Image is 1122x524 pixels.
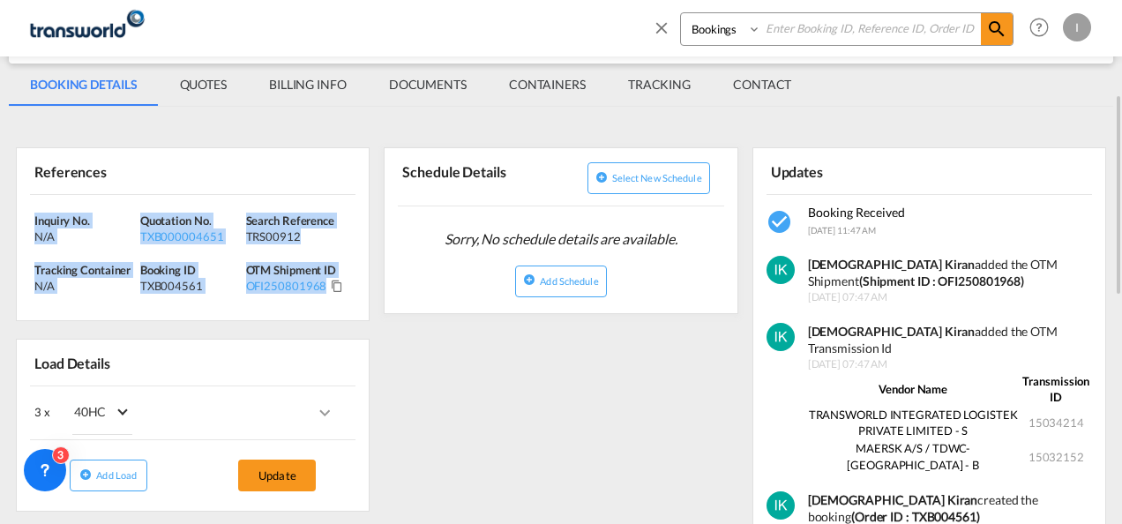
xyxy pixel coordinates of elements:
td: 15032152 [1019,439,1094,473]
strong: Vendor Name [879,382,947,396]
button: Update [238,460,316,491]
md-tab-item: QUOTES [159,64,248,106]
span: [DATE] 07:47 AM [808,357,1094,372]
span: Search Reference [246,213,334,228]
div: Help [1024,12,1063,44]
strong: [DEMOGRAPHIC_DATA] Kiran [808,257,976,272]
md-icon: icon-magnify [986,19,1007,40]
md-icon: icon-plus-circle [595,171,608,183]
img: Wuf8wAAAAGSURBVAMAQP4pWyrTeh4AAAAASUVORK5CYII= [767,491,795,520]
div: added the OTM Transmission Id [808,323,1094,357]
span: Tracking Container [34,263,131,277]
div: 3 x [34,391,193,435]
md-icon: icon-plus-circle [523,273,535,286]
span: icon-close [652,12,680,55]
body: Editor, editor2 [18,18,306,36]
span: icon-magnify [981,13,1013,45]
strong: Transmission ID [1022,374,1089,404]
md-icon: icon-plus-circle [79,468,92,481]
md-pagination-wrapper: Use the left and right arrow keys to navigate between tabs [9,64,812,106]
div: Updates [767,155,926,186]
md-tab-item: CONTACT [712,64,812,106]
div: N/A [34,278,136,294]
md-tab-item: BOOKING DETAILS [9,64,159,106]
md-icon: Click to Copy [331,280,343,292]
md-tab-item: DOCUMENTS [368,64,488,106]
img: Wuf8wAAAAGSURBVAMAQP4pWyrTeh4AAAAASUVORK5CYII= [767,256,795,284]
span: Add Schedule [540,275,598,287]
img: Wuf8wAAAAGSURBVAMAQP4pWyrTeh4AAAAASUVORK5CYII= [767,323,795,351]
div: I [1063,13,1091,41]
span: Inquiry No. [34,213,90,228]
md-icon: icon-close [652,18,671,37]
strong: [DEMOGRAPHIC_DATA] Kiran [808,324,976,339]
div: TXB004561 [140,278,242,294]
button: icon-plus-circleAdd Load [70,460,147,491]
span: Add Load [96,469,137,481]
md-tab-item: TRACKING [607,64,712,106]
span: Help [1024,12,1054,42]
button: icon-plus-circleAdd Schedule [515,266,606,297]
img: f753ae806dec11f0841701cdfdf085c0.png [26,8,146,48]
strong: (Shipment ID : OFI250801968) [859,273,1024,288]
div: OFI250801968 [246,278,327,294]
b: [DEMOGRAPHIC_DATA] Kiran [808,492,978,507]
button: icon-plus-circleSelect new schedule [587,162,710,194]
span: Quotation No. [140,213,212,228]
div: Load Details [30,347,117,378]
md-icon: icons/ic_keyboard_arrow_right_black_24px.svg [314,402,335,423]
div: N/A [34,228,136,244]
b: (Order ID : TXB004561) [851,509,980,524]
span: Booking Received [808,205,905,220]
md-tab-item: BILLING INFO [248,64,368,106]
span: Select new schedule [612,172,702,183]
md-icon: icon-checkbox-marked-circle [767,208,795,236]
div: References [30,155,190,186]
div: Schedule Details [398,155,557,198]
td: 15034214 [1019,406,1094,439]
md-tab-item: CONTAINERS [488,64,607,106]
span: [DATE] 07:47 AM [808,290,1094,305]
span: Sorry, No schedule details are available. [438,222,684,256]
div: TRS00912 [246,228,348,244]
input: Enter Booking ID, Reference ID, Order ID [761,13,981,44]
span: [DATE] 11:47 AM [808,225,877,236]
div: added the OTM Shipment [808,256,1094,290]
span: Booking ID [140,263,196,277]
td: MAERSK A/S / TDWC-[GEOGRAPHIC_DATA] - B [808,439,1019,473]
div: TXB000004651 [140,228,242,244]
md-select: Choose [50,392,146,435]
span: OTM Shipment ID [246,263,337,277]
td: TRANSWORLD INTEGRATED LOGISTEK PRIVATE LIMITED - S [808,406,1019,439]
